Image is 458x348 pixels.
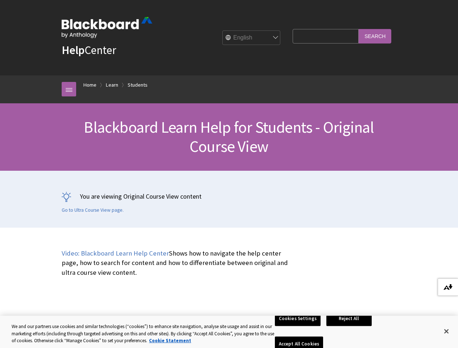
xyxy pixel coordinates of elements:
button: Close [438,323,454,339]
span: Blackboard Learn Help for Students - Original Course View [84,117,374,156]
p: You are viewing Original Course View content [62,192,396,201]
div: We and our partners use cookies and similar technologies (“cookies”) to enhance site navigation, ... [12,323,275,344]
select: Site Language Selector [223,31,281,45]
a: Video: Blackboard Learn Help Center [62,249,169,258]
a: HelpCenter [62,43,116,57]
a: More information about your privacy, opens in a new tab [149,337,191,344]
input: Search [359,29,391,43]
button: Cookies Settings [275,311,321,326]
a: Learn [106,80,118,90]
img: Blackboard by Anthology [62,17,152,38]
a: Students [128,80,148,90]
strong: Help [62,43,84,57]
button: Reject All [326,311,372,326]
a: Go to Ultra Course View page. [62,207,124,214]
p: Shows how to navigate the help center page, how to search for content and how to differentiate be... [62,249,289,277]
a: Home [83,80,96,90]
